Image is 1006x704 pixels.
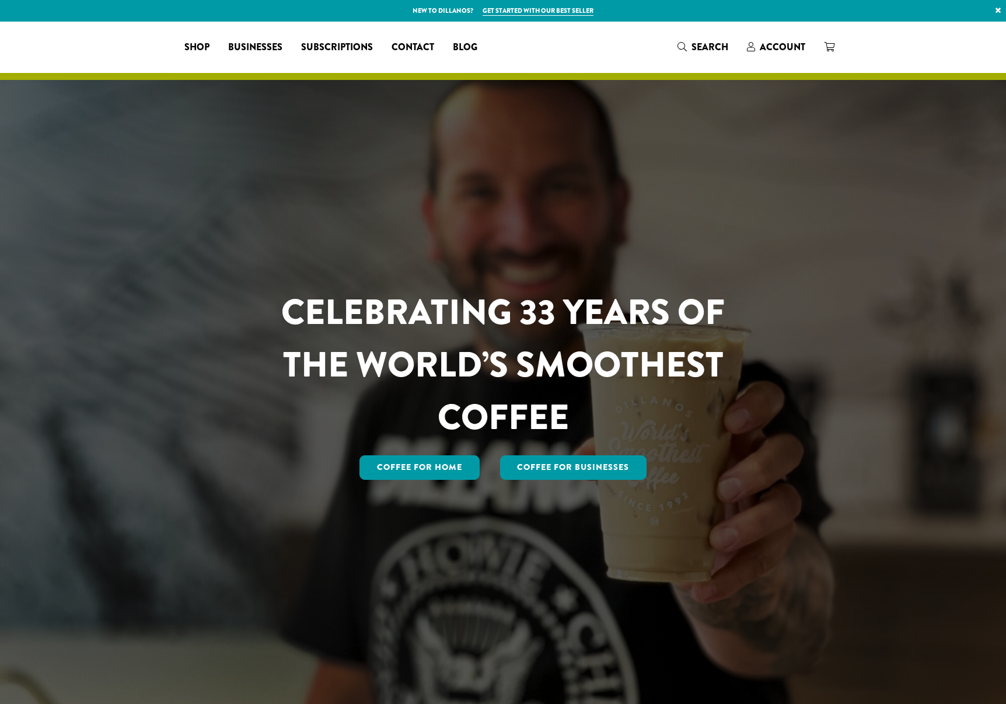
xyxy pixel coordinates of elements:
[453,40,477,55] span: Blog
[228,40,282,55] span: Businesses
[760,40,805,54] span: Account
[668,37,738,57] a: Search
[483,6,593,16] a: Get started with our best seller
[184,40,209,55] span: Shop
[691,40,728,54] span: Search
[392,40,434,55] span: Contact
[247,286,759,444] h1: CELEBRATING 33 YEARS OF THE WORLD’S SMOOTHEST COFFEE
[301,40,373,55] span: Subscriptions
[175,38,219,57] a: Shop
[359,455,480,480] a: Coffee for Home
[500,455,647,480] a: Coffee For Businesses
